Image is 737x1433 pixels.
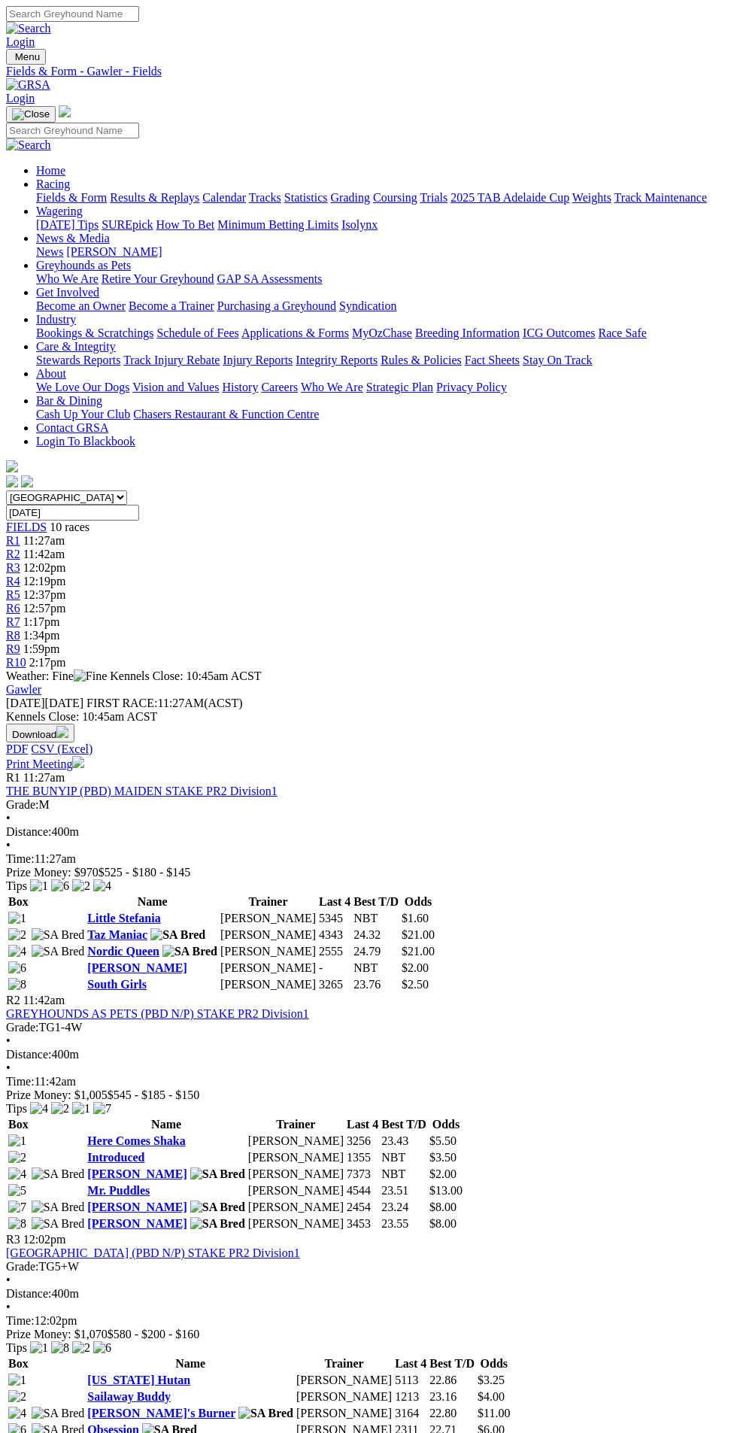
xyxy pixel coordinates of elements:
[6,35,35,48] a: Login
[36,408,731,421] div: Bar & Dining
[93,1341,111,1355] img: 6
[341,218,378,231] a: Isolynx
[6,656,26,669] span: R10
[8,1374,26,1387] img: 1
[381,1183,427,1198] td: 23.51
[6,1102,27,1115] span: Tips
[247,1134,344,1149] td: [PERSON_NAME]
[346,1117,379,1132] th: Last 4
[36,232,110,244] a: News & Media
[6,561,20,574] a: R3
[72,879,90,893] img: 2
[381,1167,427,1182] td: NBT
[190,1201,245,1214] img: SA Bred
[156,326,238,339] a: Schedule of Fees
[402,928,435,941] span: $21.00
[381,1134,427,1149] td: 23.43
[36,245,63,258] a: News
[318,911,351,926] td: 5345
[478,1374,505,1386] span: $3.25
[23,994,65,1006] span: 11:42am
[23,534,65,547] span: 11:27am
[87,961,187,974] a: [PERSON_NAME]
[220,961,317,976] td: [PERSON_NAME]
[66,245,162,258] a: [PERSON_NAME]
[523,354,592,366] a: Stay On Track
[6,521,47,533] span: FIELDS
[6,742,28,755] a: PDF
[23,575,66,587] span: 12:19pm
[339,299,396,312] a: Syndication
[156,218,215,231] a: How To Bet
[87,1201,187,1213] a: [PERSON_NAME]
[6,1287,731,1301] div: 400m
[108,1328,200,1340] span: $580 - $200 - $160
[220,928,317,943] td: [PERSON_NAME]
[87,1184,150,1197] a: Mr. Puddles
[353,911,399,926] td: NBT
[6,825,51,838] span: Distance:
[86,697,157,709] span: FIRST RACE:
[23,548,65,560] span: 11:42am
[6,697,45,709] span: [DATE]
[429,1201,456,1213] span: $8.00
[6,575,20,587] a: R4
[23,602,66,615] span: 12:57pm
[401,894,435,909] th: Odds
[36,299,126,312] a: Become an Owner
[87,1390,171,1403] a: Sailaway Buddy
[8,1357,29,1370] span: Box
[6,138,51,152] img: Search
[8,895,29,908] span: Box
[6,1034,11,1047] span: •
[222,381,258,393] a: History
[6,994,20,1006] span: R2
[6,1233,20,1246] span: R3
[6,669,110,682] span: Weather: Fine
[36,354,731,367] div: Care & Integrity
[72,756,84,768] img: printer.svg
[6,65,731,78] a: Fields & Form - Gawler - Fields
[429,1167,456,1180] span: $2.00
[36,313,76,326] a: Industry
[36,191,107,204] a: Fields & Form
[8,1407,26,1420] img: 4
[59,105,71,117] img: logo-grsa-white.png
[36,354,120,366] a: Stewards Reports
[36,367,66,380] a: About
[6,642,20,655] a: R9
[6,602,20,615] a: R6
[429,1217,456,1230] span: $8.00
[477,1356,511,1371] th: Odds
[6,757,84,770] a: Print Meeting
[8,1134,26,1148] img: 1
[220,894,317,909] th: Trainer
[296,1373,393,1388] td: [PERSON_NAME]
[247,1167,344,1182] td: [PERSON_NAME]
[247,1150,344,1165] td: [PERSON_NAME]
[36,218,99,231] a: [DATE] Tips
[238,1407,293,1420] img: SA Bred
[36,340,116,353] a: Care & Integrity
[429,1134,456,1147] span: $5.50
[247,1117,344,1132] th: Trainer
[6,1048,51,1061] span: Distance:
[402,912,429,924] span: $1.60
[6,1274,11,1286] span: •
[36,435,135,448] a: Login To Blackbook
[366,381,433,393] a: Strategic Plan
[346,1134,379,1149] td: 3256
[6,879,27,892] span: Tips
[6,22,51,35] img: Search
[8,1118,29,1131] span: Box
[32,928,85,942] img: SA Bred
[102,218,153,231] a: SUREpick
[429,1151,456,1164] span: $3.50
[6,629,20,642] span: R8
[32,945,85,958] img: SA Bred
[51,1341,69,1355] img: 8
[420,191,447,204] a: Trials
[415,326,520,339] a: Breeding Information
